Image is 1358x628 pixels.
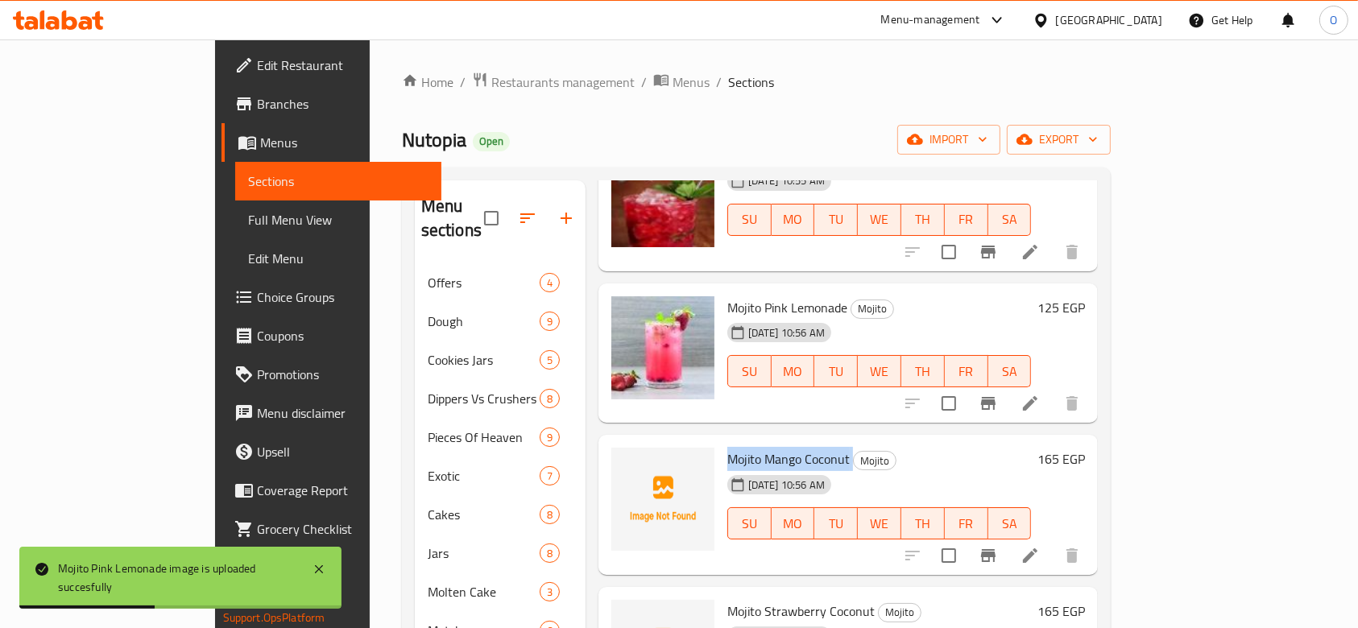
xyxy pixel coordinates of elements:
a: Menus [653,72,710,93]
button: export [1007,125,1111,155]
span: Sections [728,72,774,92]
span: export [1020,130,1098,150]
button: TH [901,204,945,236]
span: WE [864,360,895,383]
span: Cookies Jars [428,350,540,370]
div: Offers4 [415,263,586,302]
nav: breadcrumb [402,72,1112,93]
span: SU [735,360,765,383]
span: Mojito [851,300,893,318]
div: Jars8 [415,534,586,572]
span: Sort sections [508,199,547,238]
button: WE [858,355,901,387]
button: FR [945,507,988,539]
span: Nutopia [402,122,466,158]
span: Mojito [879,603,921,622]
button: WE [858,507,901,539]
span: FR [951,512,982,535]
span: Grocery Checklist [257,519,429,539]
span: Select to update [932,386,966,420]
span: SA [995,208,1025,231]
span: WE [864,512,895,535]
button: SU [727,507,772,539]
span: Coupons [257,326,429,345]
button: SU [727,355,772,387]
a: Menu disclaimer [222,394,442,432]
span: WE [864,208,895,231]
span: 5 [540,353,559,368]
span: TH [908,512,938,535]
span: Sections [248,171,429,191]
a: Menus [222,123,442,162]
h6: 165 EGP [1037,600,1085,622]
span: Choice Groups [257,287,429,307]
span: Select to update [932,539,966,572]
li: / [460,72,466,92]
span: 7 [540,469,559,484]
button: FR [945,355,988,387]
span: 8 [540,546,559,561]
span: O [1330,11,1337,29]
button: Branch-specific-item [969,536,1008,575]
span: 8 [540,507,559,523]
button: MO [772,204,815,236]
div: Mojito [878,603,921,622]
button: SA [988,204,1032,236]
div: Pieces Of Heaven9 [415,418,586,457]
button: TH [901,355,945,387]
a: Coupons [222,316,442,355]
span: SA [995,360,1025,383]
span: SA [995,512,1025,535]
a: Choice Groups [222,278,442,316]
a: Edit menu item [1021,242,1040,262]
a: Upsell [222,432,442,471]
span: Mojito Mango Coconut [727,447,850,471]
div: Cakes [428,505,540,524]
button: Add section [547,199,586,238]
span: Offers [428,273,540,292]
div: items [540,505,560,524]
div: Dippers Vs Crushers [428,389,540,408]
div: items [540,543,560,563]
span: MO [778,360,809,383]
button: TU [814,507,858,539]
span: Promotions [257,365,429,384]
a: Branches [222,85,442,123]
a: Edit menu item [1021,546,1040,565]
span: 3 [540,585,559,600]
button: WE [858,204,901,236]
div: Exotic7 [415,457,586,495]
span: MO [778,512,809,535]
span: TU [821,208,851,231]
a: Sections [235,162,442,200]
div: Dough9 [415,302,586,341]
img: Mojito Mango Coconut [611,448,714,551]
span: 4 [540,275,559,291]
span: Restaurants management [491,72,635,92]
button: SU [727,204,772,236]
span: TU [821,360,851,383]
div: items [540,582,560,601]
span: TH [908,360,938,383]
button: import [897,125,1000,155]
button: FR [945,204,988,236]
h6: 125 EGP [1037,296,1085,319]
span: [DATE] 10:56 AM [742,325,831,341]
div: Mojito Pink Lemonade image is uploaded succesfully [58,560,296,596]
div: items [540,428,560,447]
span: Open [473,134,510,148]
a: Promotions [222,355,442,394]
span: 9 [540,430,559,445]
span: Edit Menu [248,249,429,268]
span: Select all sections [474,201,508,235]
span: MO [778,208,809,231]
button: Branch-specific-item [969,384,1008,423]
button: TU [814,355,858,387]
span: 8 [540,391,559,407]
span: [DATE] 10:55 AM [742,173,831,188]
div: [GEOGRAPHIC_DATA] [1056,11,1162,29]
span: Mojito [854,452,896,470]
span: Exotic [428,466,540,485]
span: 9 [540,314,559,329]
div: items [540,389,560,408]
